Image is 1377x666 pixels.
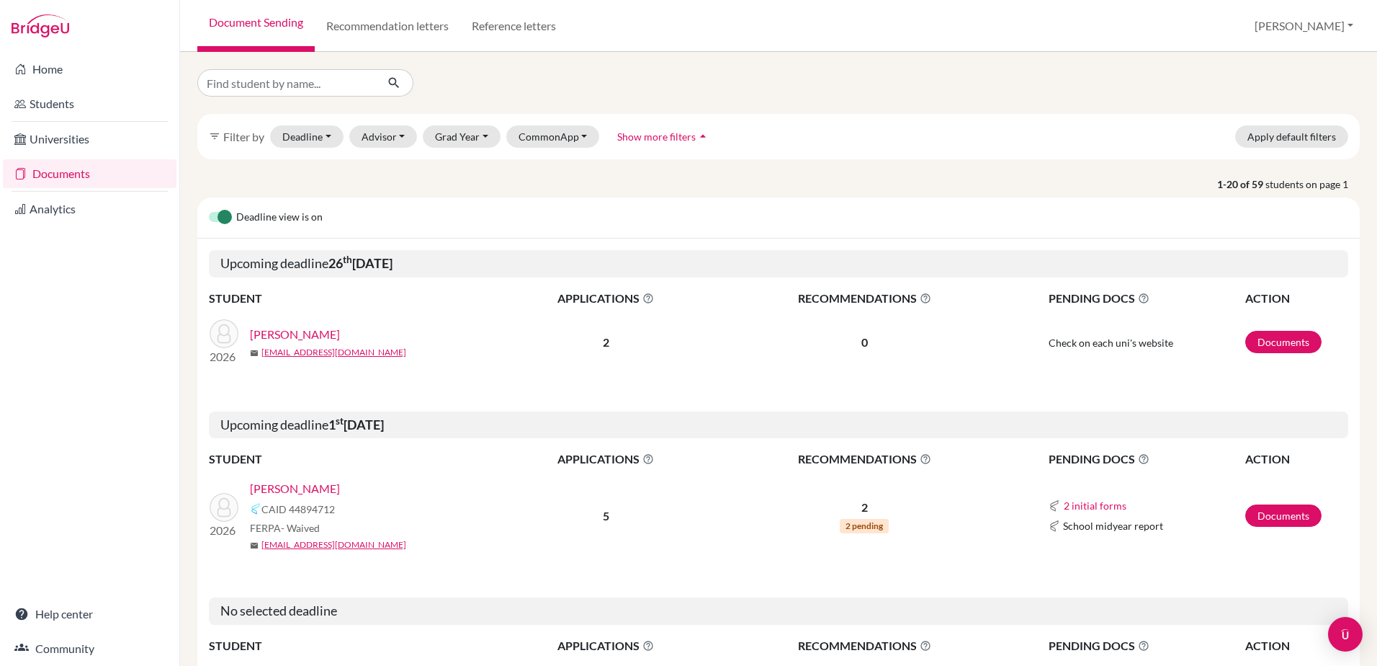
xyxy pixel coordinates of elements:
[1049,637,1244,654] span: PENDING DOCS
[3,159,176,188] a: Documents
[3,55,176,84] a: Home
[1235,125,1348,148] button: Apply default filters
[328,417,384,432] b: 1 [DATE]
[261,502,335,517] span: CAID 44894712
[209,450,497,469] th: STUDENT
[1217,177,1265,192] strong: 1-20 of 59
[617,130,696,143] span: Show more filters
[498,450,714,468] span: APPLICATIONS
[696,129,710,143] i: arrow_drop_up
[250,326,340,343] a: [PERSON_NAME]
[236,209,323,226] span: Deadline view is on
[209,250,1348,277] h5: Upcoming deadline
[343,254,352,265] sup: th
[498,290,714,307] span: APPLICATIONS
[423,125,501,148] button: Grad Year
[250,520,320,536] span: FERPA
[1265,177,1360,192] span: students on page 1
[3,600,176,629] a: Help center
[3,89,176,118] a: Students
[250,349,259,358] span: mail
[210,348,238,365] p: 2026
[1244,289,1348,308] th: ACTION
[250,541,259,550] span: mail
[603,335,609,349] b: 2
[715,334,1013,351] p: 0
[209,130,220,142] i: filter_list
[1328,617,1363,652] div: Open Intercom Messenger
[197,69,376,97] input: Find student by name...
[1049,450,1244,468] span: PENDING DOCS
[281,522,320,534] span: - Waived
[1063,497,1127,514] button: 2 initial forms
[250,480,340,497] a: [PERSON_NAME]
[3,634,176,663] a: Community
[840,519,889,533] span: 2 pending
[1248,12,1360,40] button: [PERSON_NAME]
[506,125,600,148] button: CommonApp
[209,289,497,308] th: STUDENT
[209,636,497,655] th: STUDENT
[209,598,1348,625] h5: No selected deadline
[270,125,344,148] button: Deadline
[223,130,264,143] span: Filter by
[1244,450,1348,469] th: ACTION
[3,195,176,223] a: Analytics
[3,125,176,154] a: Universities
[715,450,1013,468] span: RECOMMENDATIONS
[603,509,609,523] b: 5
[210,522,238,539] p: 2026
[210,493,238,522] img: Griffin, Kian
[1244,636,1348,655] th: ACTION
[1245,505,1322,527] a: Documents
[261,538,406,551] a: [EMAIL_ADDRESS][DOMAIN_NAME]
[250,503,261,515] img: Common App logo
[1063,518,1163,533] span: School midyear report
[210,319,238,348] img: Sadasivan, Rohan
[261,346,406,359] a: [EMAIL_ADDRESS][DOMAIN_NAME]
[715,499,1013,516] p: 2
[1049,290,1244,307] span: PENDING DOCS
[1049,337,1173,349] span: Check on each uni's website
[498,637,714,654] span: APPLICATIONS
[605,125,722,148] button: Show more filtersarrow_drop_up
[209,412,1348,439] h5: Upcoming deadline
[715,290,1013,307] span: RECOMMENDATIONS
[1245,331,1322,353] a: Documents
[328,255,393,271] b: 26 [DATE]
[1049,520,1060,532] img: Common App logo
[715,637,1013,654] span: RECOMMENDATIONS
[1049,500,1060,512] img: Common App logo
[349,125,418,148] button: Advisor
[336,415,344,427] sup: st
[12,14,69,37] img: Bridge-U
